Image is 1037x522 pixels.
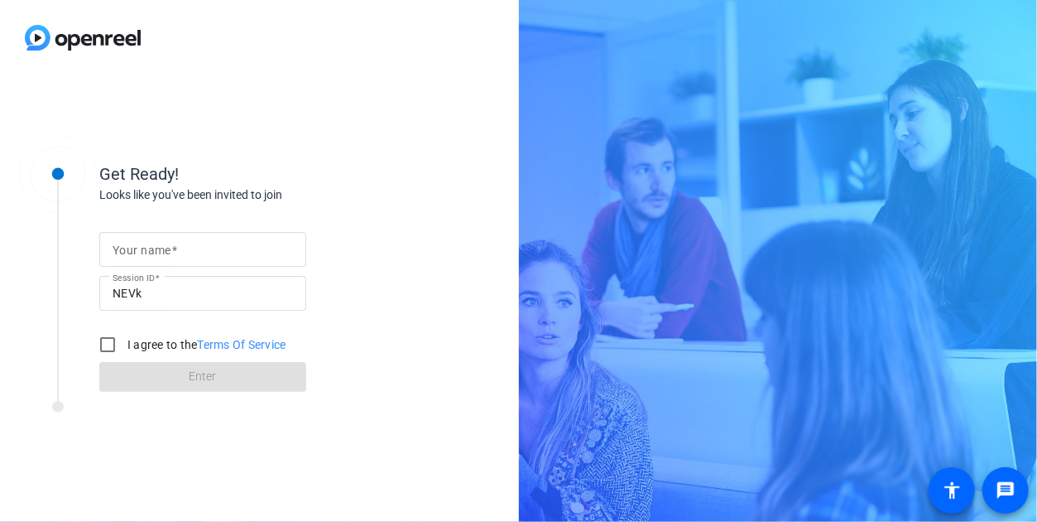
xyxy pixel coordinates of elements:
[942,481,962,500] mat-icon: accessibility
[99,162,430,186] div: Get Ready!
[996,481,1015,500] mat-icon: message
[113,244,171,257] mat-label: Your name
[124,336,286,353] label: I agree to the
[113,273,155,283] mat-label: Session ID
[99,186,430,204] div: Looks like you've been invited to join
[198,338,286,351] a: Terms Of Service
